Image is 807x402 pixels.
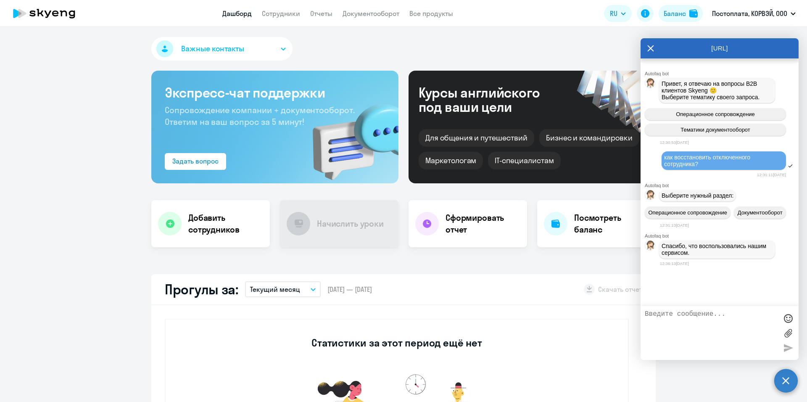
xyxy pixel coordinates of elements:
h2: Прогулы за: [165,281,238,298]
button: Тематики документооборот [645,124,786,136]
button: Операционное сопровождение [645,206,731,219]
h4: Посмотреть баланс [574,212,649,235]
div: Autofaq bot [645,233,799,238]
h4: Сформировать отчет [446,212,520,235]
h4: Начислить уроки [317,218,384,230]
p: Постоплата, КОРВЭЙ, ООО [712,8,787,19]
time: 12:31:13[DATE] [660,223,689,227]
button: RU [604,5,632,22]
img: bot avatar [645,241,656,253]
time: 12:36:13[DATE] [660,261,689,266]
p: Текущий месяц [250,284,300,294]
span: RU [610,8,617,19]
button: Важные контакты [151,37,293,61]
span: Важные контакты [181,43,244,54]
img: bot avatar [645,78,656,90]
span: Сопровождение компании + документооборот. Ответим на ваш вопрос за 5 минут! [165,105,355,127]
span: Документооборот [738,209,783,216]
span: как восстановить отключенного сотрудника? [664,154,752,167]
div: Задать вопрос [172,156,219,166]
div: Маркетологам [419,152,483,169]
img: bot avatar [645,190,656,202]
img: bg-img [301,89,398,183]
button: Задать вопрос [165,153,226,170]
div: Для общения и путешествий [419,129,534,147]
a: Дашборд [222,9,252,18]
div: Autofaq bot [645,183,799,188]
h4: Добавить сотрудников [188,212,263,235]
button: Текущий месяц [245,281,321,297]
span: Спасибо, что воспользовались нашим сервисом. [662,243,768,256]
button: Документооборот [734,206,786,219]
span: Операционное сопровождение [648,209,727,216]
a: Все продукты [409,9,453,18]
time: 12:30:53[DATE] [660,140,689,145]
div: Курсы английского под ваши цели [419,85,562,114]
a: Отчеты [310,9,332,18]
div: IT-специалистам [488,152,560,169]
div: Баланс [664,8,686,19]
button: Операционное сопровождение [645,108,786,120]
span: Операционное сопровождение [676,111,755,117]
div: Бизнес и командировки [539,129,639,147]
span: [DATE] — [DATE] [327,285,372,294]
span: Привет, я отвечаю на вопросы B2B клиентов Skyeng 🙂 Выберите тематику своего запроса. [662,80,760,100]
label: Лимит 10 файлов [782,327,794,339]
img: balance [689,9,698,18]
a: Сотрудники [262,9,300,18]
button: Балансbalance [659,5,703,22]
a: Документооборот [343,9,399,18]
div: Autofaq bot [645,71,799,76]
button: Постоплата, КОРВЭЙ, ООО [708,3,800,24]
span: Тематики документооборот [680,127,750,133]
h3: Экспресс-чат поддержки [165,84,385,101]
span: Выберите нужный раздел: [662,192,733,199]
time: 12:31:11[DATE] [757,172,786,177]
h3: Статистики за этот период ещё нет [311,336,482,349]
